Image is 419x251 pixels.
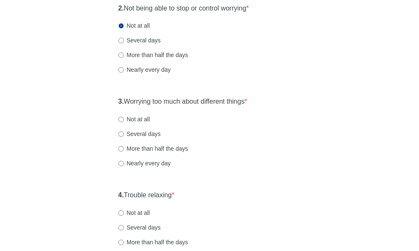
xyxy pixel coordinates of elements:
input: More than half the days [118,146,124,152]
strong: 3. [118,98,124,105]
label: More than half the days [118,144,188,153]
input: Not at all [118,117,124,122]
input: Nearly every day [118,161,124,166]
label: Worrying too much about different things [118,97,247,107]
input: Not at all [118,210,124,216]
label: Nearly every day [118,159,171,167]
strong: 4. [118,191,124,199]
label: Trouble relaxing [118,191,175,200]
input: Not at all [118,23,124,29]
input: Nearly every day [118,67,124,73]
label: Several days [118,223,161,232]
label: Nearly every day [118,65,171,74]
input: More than half the days [118,52,124,58]
input: Several days [118,225,124,230]
label: Not at all [118,115,150,123]
label: More than half the days [118,238,188,246]
label: Not at all [118,21,150,30]
input: Several days [118,131,124,137]
label: More than half the days [118,51,188,59]
label: Several days [118,36,161,44]
label: Several days [118,130,161,138]
label: Not at all [118,209,150,217]
input: Several days [118,38,124,43]
input: More than half the days [118,240,124,245]
label: Not being able to stop or control worrying [118,4,249,13]
strong: 2. [118,5,124,12]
